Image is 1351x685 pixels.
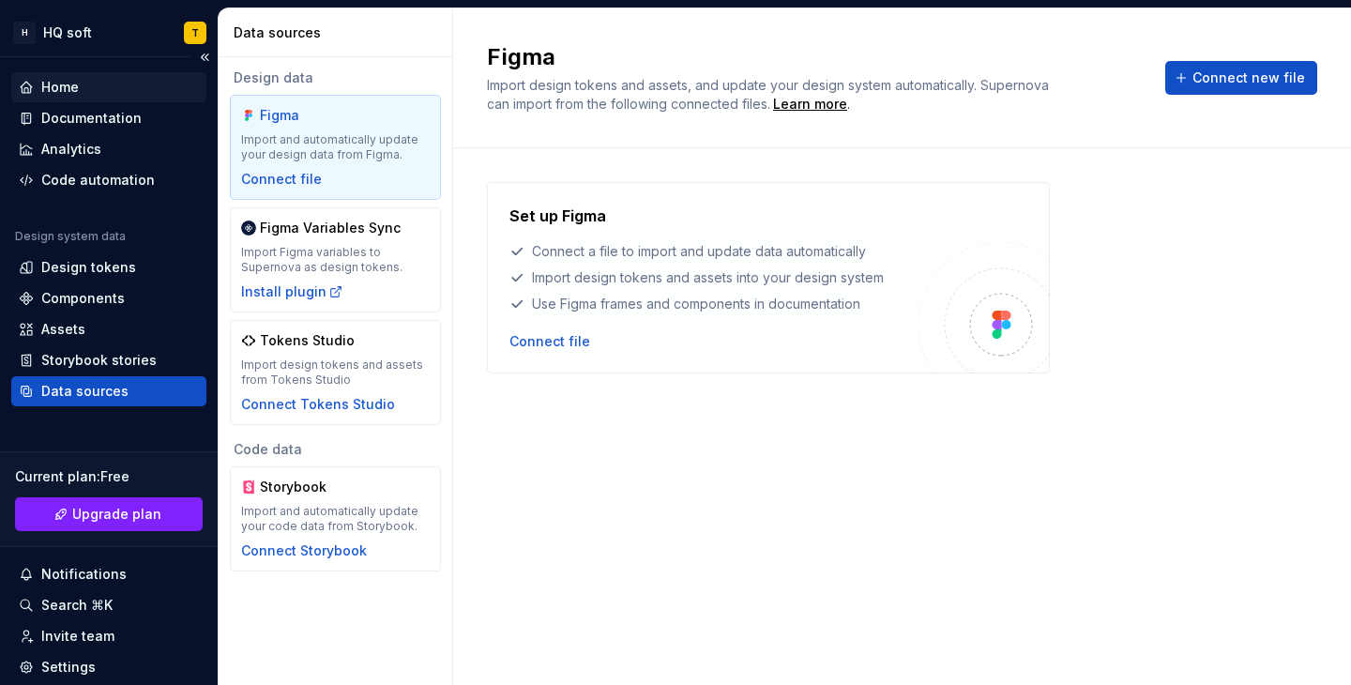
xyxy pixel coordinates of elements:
div: Storybook [260,478,350,496]
a: Home [11,72,206,102]
div: Invite team [41,627,114,646]
div: Import design tokens and assets from Tokens Studio [241,358,430,388]
div: Design data [230,68,441,87]
button: Search ⌘K [11,590,206,620]
a: Upgrade plan [15,497,203,531]
button: Notifications [11,559,206,589]
div: Notifications [41,565,127,584]
div: Import design tokens and assets into your design system [509,268,918,287]
h4: Set up Figma [509,205,606,227]
div: Code data [230,440,441,459]
span: Import design tokens and assets, and update your design system automatically. Supernova can impor... [487,77,1053,112]
a: Data sources [11,376,206,406]
div: Figma [260,106,350,125]
a: Storybook stories [11,345,206,375]
div: Import and automatically update your code data from Storybook. [241,504,430,534]
div: Import Figma variables to Supernova as design tokens. [241,245,430,275]
a: Settings [11,652,206,682]
a: Analytics [11,134,206,164]
div: Documentation [41,109,142,128]
div: Design tokens [41,258,136,277]
div: Storybook stories [41,351,157,370]
div: Analytics [41,140,101,159]
a: Invite team [11,621,206,651]
button: HHQ softT [4,12,214,53]
div: Code automation [41,171,155,190]
a: Assets [11,314,206,344]
a: Code automation [11,165,206,195]
button: Connect new file [1165,61,1317,95]
div: Data sources [234,23,445,42]
div: Assets [41,320,85,339]
div: Home [41,78,79,97]
button: Collapse sidebar [191,44,218,70]
div: Import and automatically update your design data from Figma. [241,132,430,162]
h2: Figma [487,42,1143,72]
div: Design system data [15,229,126,244]
a: StorybookImport and automatically update your code data from Storybook.Connect Storybook [230,466,441,571]
span: Connect new file [1192,68,1305,87]
button: Connect file [509,332,590,351]
div: Use Figma frames and components in documentation [509,295,918,313]
span: . [770,98,850,112]
div: HQ soft [43,23,92,42]
a: Figma Variables SyncImport Figma variables to Supernova as design tokens.Install plugin [230,207,441,312]
span: Upgrade plan [72,505,161,524]
a: Design tokens [11,252,206,282]
div: H [13,22,36,44]
div: T [191,25,199,40]
a: FigmaImport and automatically update your design data from Figma.Connect file [230,95,441,200]
button: Install plugin [241,282,343,301]
a: Documentation [11,103,206,133]
a: Components [11,283,206,313]
div: Settings [41,658,96,677]
div: Tokens Studio [260,331,355,350]
button: Connect Tokens Studio [241,395,395,414]
button: Connect file [241,170,322,189]
div: Current plan : Free [15,467,203,486]
div: Search ⌘K [41,596,113,615]
div: Components [41,289,125,308]
a: Learn more [773,95,847,114]
div: Connect a file to import and update data automatically [509,242,918,261]
a: Tokens StudioImport design tokens and assets from Tokens StudioConnect Tokens Studio [230,320,441,425]
button: Connect Storybook [241,541,367,560]
div: Figma Variables Sync [260,219,401,237]
div: Data sources [41,382,129,401]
